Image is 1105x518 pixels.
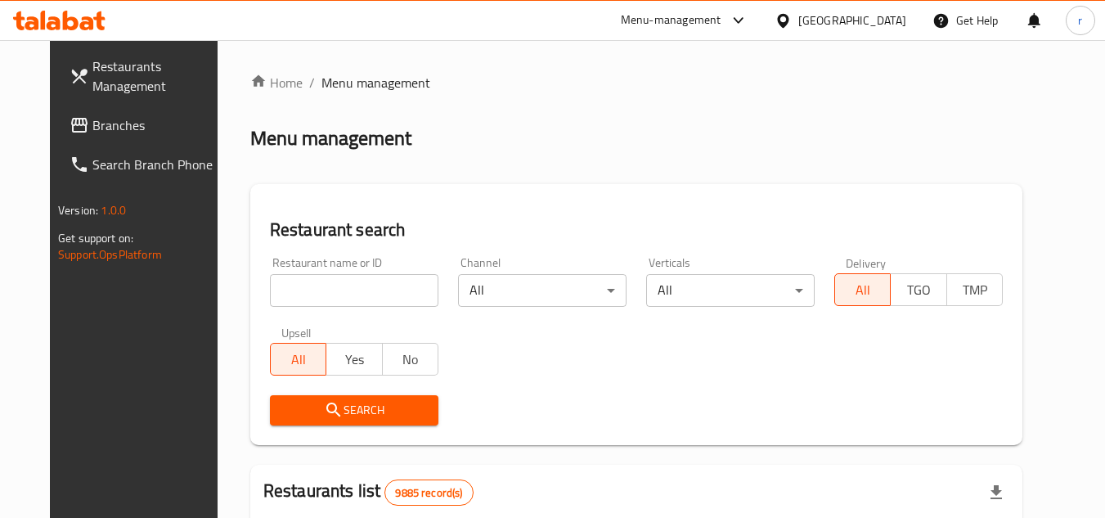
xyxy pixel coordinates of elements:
button: Yes [326,343,382,376]
div: Menu-management [621,11,721,30]
span: Search Branch Phone [92,155,222,174]
button: TMP [946,273,1003,306]
div: Export file [977,473,1016,512]
span: Search [283,400,425,421]
span: All [842,278,884,302]
h2: Restaurant search [270,218,1003,242]
div: All [458,274,627,307]
button: TGO [890,273,946,306]
button: All [270,343,326,376]
button: All [834,273,891,306]
a: Branches [56,106,235,145]
span: TGO [897,278,940,302]
input: Search for restaurant name or ID.. [270,274,438,307]
label: Delivery [846,257,887,268]
span: Version: [58,200,98,221]
h2: Restaurants list [263,479,474,506]
h2: Menu management [250,125,411,151]
span: Yes [333,348,375,372]
div: Total records count [384,480,473,506]
span: Branches [92,115,222,135]
nav: breadcrumb [250,73,1022,92]
span: r [1078,11,1082,29]
button: No [382,343,438,376]
a: Search Branch Phone [56,145,235,184]
a: Restaurants Management [56,47,235,106]
label: Upsell [281,327,312,338]
a: Home [250,73,303,92]
span: Menu management [321,73,430,92]
div: All [646,274,815,307]
span: Restaurants Management [92,56,222,96]
span: 9885 record(s) [385,485,472,501]
button: Search [270,395,438,426]
span: TMP [954,278,996,302]
span: 1.0.0 [101,200,126,221]
li: / [309,73,315,92]
a: Support.OpsPlatform [58,244,162,265]
span: All [277,348,320,372]
span: Get support on: [58,227,133,249]
span: No [389,348,432,372]
div: [GEOGRAPHIC_DATA] [798,11,906,29]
